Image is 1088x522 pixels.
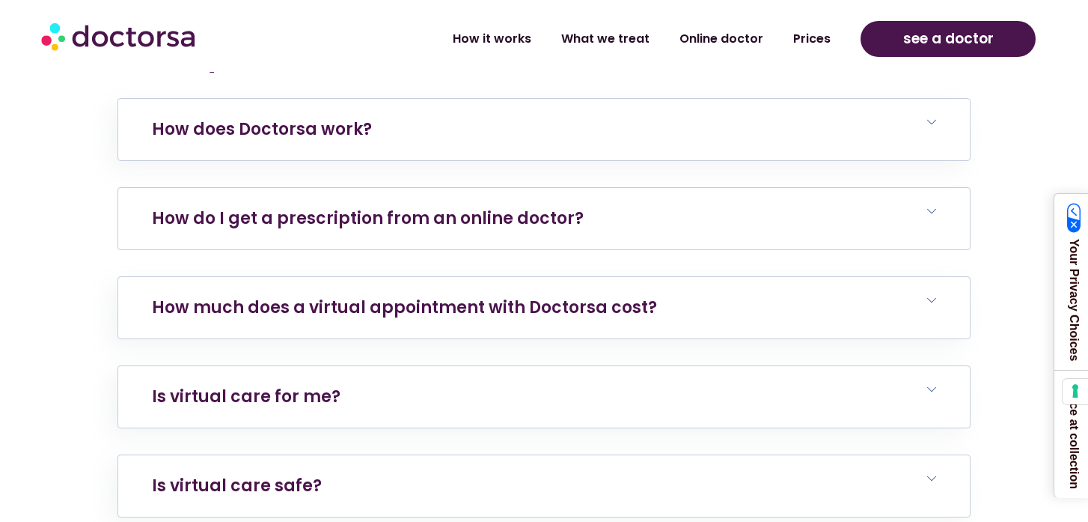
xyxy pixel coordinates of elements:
h6: How do I get a prescription from an online doctor? [118,188,970,249]
h6: How much does a virtual appointment with Doctorsa cost? [118,277,970,339]
a: Online doctor [664,22,778,56]
a: Prices [778,22,846,56]
img: California Consumer Privacy Act (CCPA) Opt-Out Icon [1067,203,1081,233]
button: Your consent preferences for tracking technologies [1063,379,1088,404]
a: How do I get a prescription from an online doctor? [152,207,584,230]
a: Is virtual care for me? [152,385,340,408]
a: see a doctor [861,21,1036,57]
a: How does Doctorsa work? [152,118,372,141]
a: What we treat [546,22,664,56]
h2: Your questions [117,36,971,72]
span: see a doctor [903,27,994,51]
nav: Menu [288,22,846,56]
h6: Is virtual care for me? [118,366,970,428]
a: How it works [438,22,546,56]
a: Is virtual care safe? [152,474,322,497]
h6: How does Doctorsa work? [118,99,970,160]
h6: Is virtual care safe? [118,455,970,517]
a: How much does a virtual appointment with Doctorsa cost? [152,296,657,319]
